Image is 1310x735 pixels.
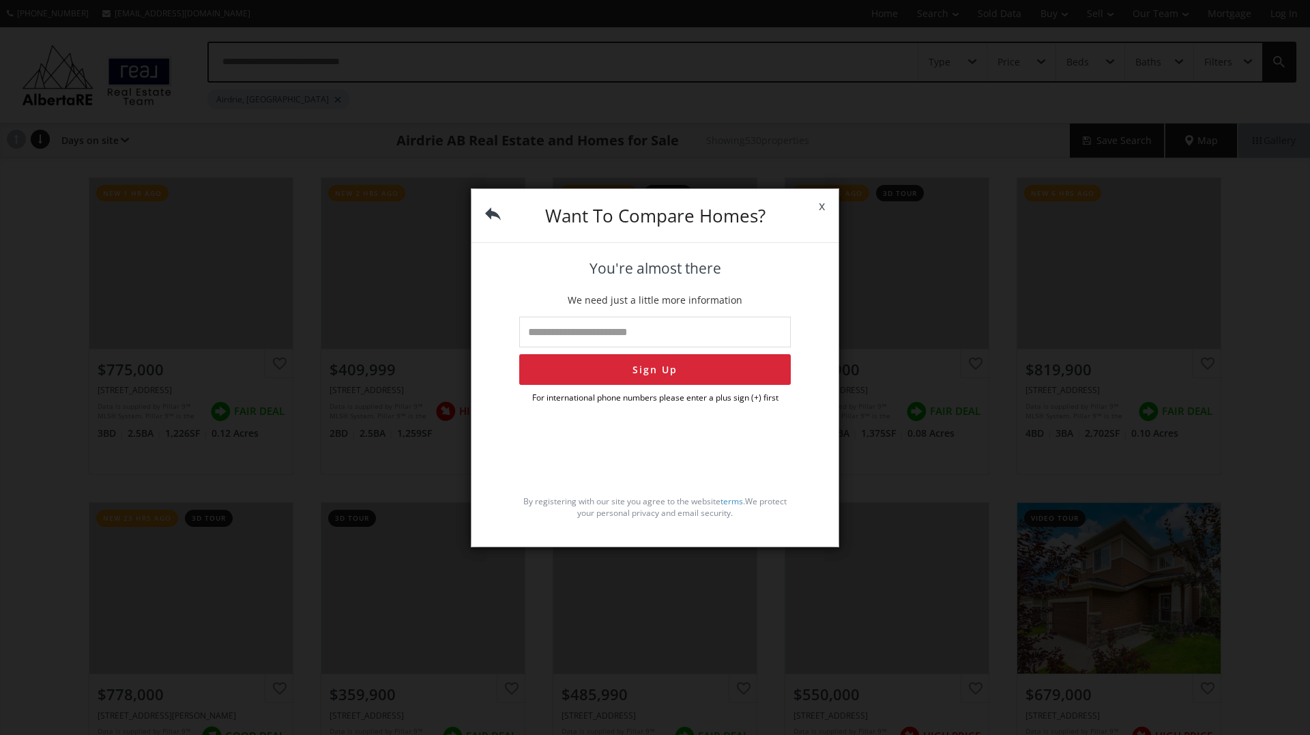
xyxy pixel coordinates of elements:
a: terms [720,495,743,507]
img: back [485,206,501,222]
h3: Want To Compare Homes? [519,207,791,225]
h4: You're almost there [519,261,791,276]
p: For international phone numbers please enter a plus sign (+) first [519,392,791,403]
p: We need just a little more information [519,293,791,307]
button: Sign Up [519,354,791,385]
span: x [805,187,839,225]
p: By registering with our site you agree to the website . We protect your personal privacy and emai... [519,495,791,519]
